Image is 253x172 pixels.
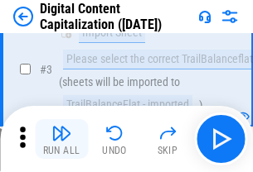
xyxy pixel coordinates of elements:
[43,146,80,155] div: Run All
[207,126,234,152] img: Main button
[198,10,212,23] img: Support
[40,63,52,76] span: # 3
[40,1,192,32] div: Digital Content Capitalization ([DATE])
[220,7,240,26] img: Settings menu
[79,23,145,43] div: Import Sheet
[63,95,192,115] div: TrailBalanceFlat - imported
[105,123,124,143] img: Undo
[158,123,178,143] img: Skip
[51,123,71,143] img: Run All
[102,146,127,155] div: Undo
[141,119,194,159] button: Skip
[88,119,141,159] button: Undo
[13,7,33,26] img: Back
[158,146,178,155] div: Skip
[35,119,88,159] button: Run All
